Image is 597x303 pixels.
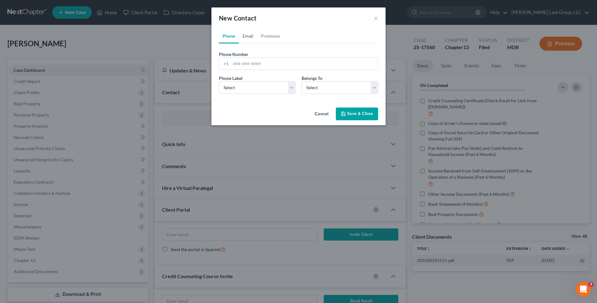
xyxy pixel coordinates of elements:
[219,58,231,70] div: +1
[219,76,243,81] span: Phone Label
[576,282,591,297] iframe: Intercom live chat
[239,29,257,44] a: Email
[302,76,322,81] span: Belongs To
[219,29,239,44] a: Phone
[310,108,333,121] button: Cancel
[374,14,378,22] button: ×
[589,282,594,287] span: 2
[257,29,284,44] a: Pronouns
[336,108,378,121] button: Save & Close
[219,52,248,57] span: Phone Number
[231,58,378,70] input: ###-###-####
[219,14,257,22] span: New Contact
